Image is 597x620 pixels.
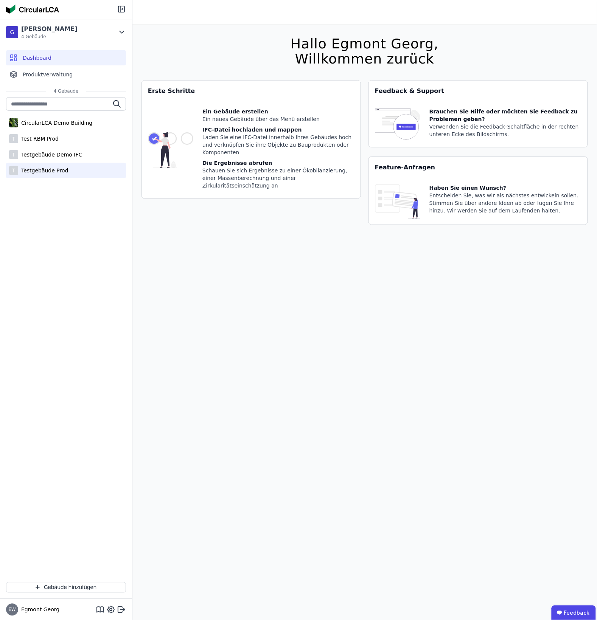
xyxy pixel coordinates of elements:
span: EW [8,608,16,612]
span: Egmont Georg [18,606,59,614]
div: Willkommen zurück [291,51,438,67]
div: T [9,134,18,143]
div: Feature-Anfragen [369,157,588,178]
div: [PERSON_NAME] [21,25,78,34]
div: Entscheiden Sie, was wir als nächstes entwickeln sollen. Stimmen Sie über andere Ideen ab oder fü... [429,192,581,214]
span: Produktverwaltung [23,71,73,78]
div: G [6,26,18,38]
div: Feedback & Support [369,81,588,102]
img: feedback-icon-HCTs5lye.svg [375,108,420,141]
div: Die Ergebnisse abrufen [202,159,354,167]
span: Dashboard [23,54,51,62]
img: feature_request_tile-UiXE1qGU.svg [375,184,420,219]
div: Testgebäude Demo IFC [18,151,82,158]
img: getting_started_tile-DrF_GRSv.svg [148,108,193,192]
div: Erste Schritte [142,81,361,102]
div: Testgebäude Prod [18,167,68,174]
img: CircularLCA Demo Building [9,117,18,129]
div: Ein neues Gebäude über das Menü erstellen [202,115,354,123]
div: IFC-Datei hochladen und mappen [202,126,354,133]
div: Hallo Egmont Georg, [291,36,438,51]
div: Brauchen Sie Hilfe oder möchten Sie Feedback zu Problemen geben? [429,108,581,123]
img: Concular [6,5,59,14]
div: T [9,166,18,175]
div: Ein Gebäude erstellen [202,108,354,115]
button: Gebäude hinzufügen [6,582,126,593]
div: Schauen Sie sich Ergebnisse zu einer Ökobilanzierung, einer Massenberechnung und einer Zirkularit... [202,167,354,189]
div: Test RBM Prod [18,135,59,143]
div: CircularLCA Demo Building [18,119,92,127]
span: 4 Gebäude [46,88,86,94]
span: 4 Gebäude [21,34,78,40]
div: Verwenden Sie die Feedback-Schaltfläche in der rechten unteren Ecke des Bildschirms. [429,123,581,138]
div: T [9,150,18,159]
div: Laden Sie eine IFC-Datei innerhalb Ihres Gebäudes hoch und verknüpfen Sie ihre Objekte zu Bauprod... [202,133,354,156]
div: Haben Sie einen Wunsch? [429,184,581,192]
